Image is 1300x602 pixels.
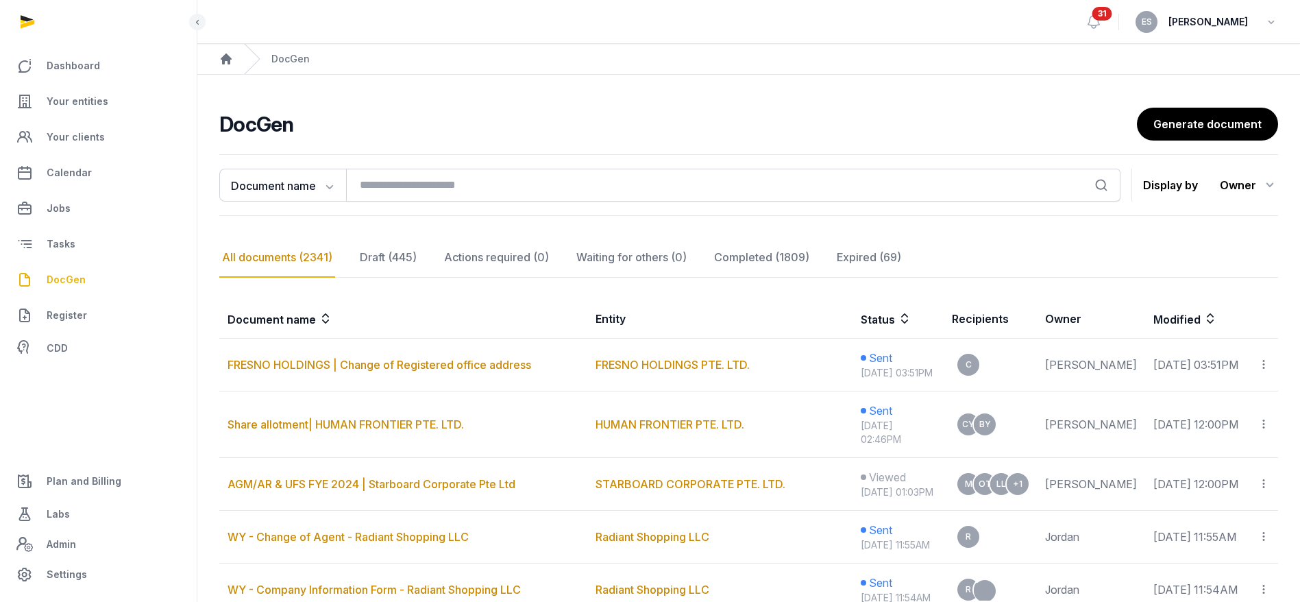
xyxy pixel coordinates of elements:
nav: Breadcrumb [197,44,1300,75]
a: Generate document [1137,108,1278,141]
span: Your clients [47,129,105,145]
a: WY - Company Information Form - Radiant Shopping LLC [228,583,521,597]
a: WY - Change of Agent - Radiant Shopping LLC [228,530,469,544]
div: Expired (69) [834,238,904,278]
a: Calendar [11,156,186,189]
a: Settings [11,558,186,591]
button: ES [1136,11,1157,33]
td: [DATE] 12:00PM [1145,392,1249,458]
div: Waiting for others (0) [574,238,689,278]
div: Draft (445) [357,238,419,278]
a: STARBOARD CORPORATE PTE. LTD. [596,477,785,491]
span: Sent [869,522,892,538]
span: BY [979,420,991,429]
a: Plan and Billing [11,465,186,498]
span: Register [47,307,87,324]
a: Share allotment| HUMAN FRONTIER PTE. LTD. [228,418,464,431]
a: Jobs [11,192,186,225]
a: Labs [11,498,186,531]
div: Completed (1809) [711,238,812,278]
span: Sent [869,402,892,419]
a: Admin [11,531,186,558]
th: Document name [219,300,587,339]
th: Owner [1037,300,1145,339]
span: LL [996,480,1006,488]
a: Dashboard [11,49,186,82]
div: [DATE] 11:55AM [861,538,935,552]
span: Admin [47,536,76,553]
div: [DATE] 03:51PM [861,366,935,380]
span: [PERSON_NAME] [1168,14,1248,30]
td: [PERSON_NAME] [1037,339,1145,392]
div: All documents (2341) [219,238,335,278]
span: Plan and Billing [47,473,121,490]
a: AGM/AR & UFS FYE 2024 | Starboard Corporate Pte Ltd [228,477,515,491]
div: Owner [1220,174,1278,196]
div: [DATE] 01:03PM [861,485,935,499]
a: Radiant Shopping LLC [596,530,709,544]
span: Tasks [47,236,75,252]
td: [PERSON_NAME] [1037,458,1145,511]
a: FRESNO HOLDINGS PTE. LTD. [596,358,750,372]
a: Register [11,299,186,332]
span: CDD [47,340,68,357]
span: R [966,533,971,541]
span: CY [962,420,974,429]
span: OT [979,480,992,488]
button: Document name [219,169,346,202]
span: Settings [47,566,87,583]
span: Sent [869,575,892,591]
td: [DATE] 11:55AM [1145,511,1249,564]
span: Sent [869,350,892,366]
span: DocGen [47,272,86,288]
span: Your entities [47,93,108,110]
a: CDD [11,335,186,362]
a: Your clients [11,121,186,154]
span: Labs [47,506,70,522]
div: [DATE] 02:46PM [861,419,935,446]
nav: Tabs [219,238,1278,278]
a: HUMAN FRONTIER PTE. LTD. [596,418,744,431]
span: Calendar [47,165,92,181]
span: R [966,586,971,594]
th: Modified [1145,300,1278,339]
span: 31 [1092,7,1112,21]
th: Status [853,300,944,339]
a: FRESNO HOLDINGS | Change of Registered office address [228,358,531,372]
span: C [966,361,972,369]
span: Viewed [869,469,906,485]
a: Tasks [11,228,186,261]
a: Radiant Shopping LLC [596,583,709,597]
span: Dashboard [47,58,100,74]
a: DocGen [11,263,186,296]
th: Recipients [944,300,1037,339]
td: [DATE] 03:51PM [1145,339,1249,392]
span: M [965,480,972,488]
span: Jobs [47,200,71,217]
div: Actions required (0) [441,238,552,278]
span: +1 [1013,480,1022,488]
td: [PERSON_NAME] [1037,392,1145,458]
th: Entity [587,300,853,339]
div: DocGen [271,52,310,66]
a: Your entities [11,85,186,118]
p: Display by [1143,174,1198,196]
td: [DATE] 12:00PM [1145,458,1249,511]
td: Jordan [1037,511,1145,564]
span: ES [1142,18,1152,26]
h2: DocGen [219,112,1137,136]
